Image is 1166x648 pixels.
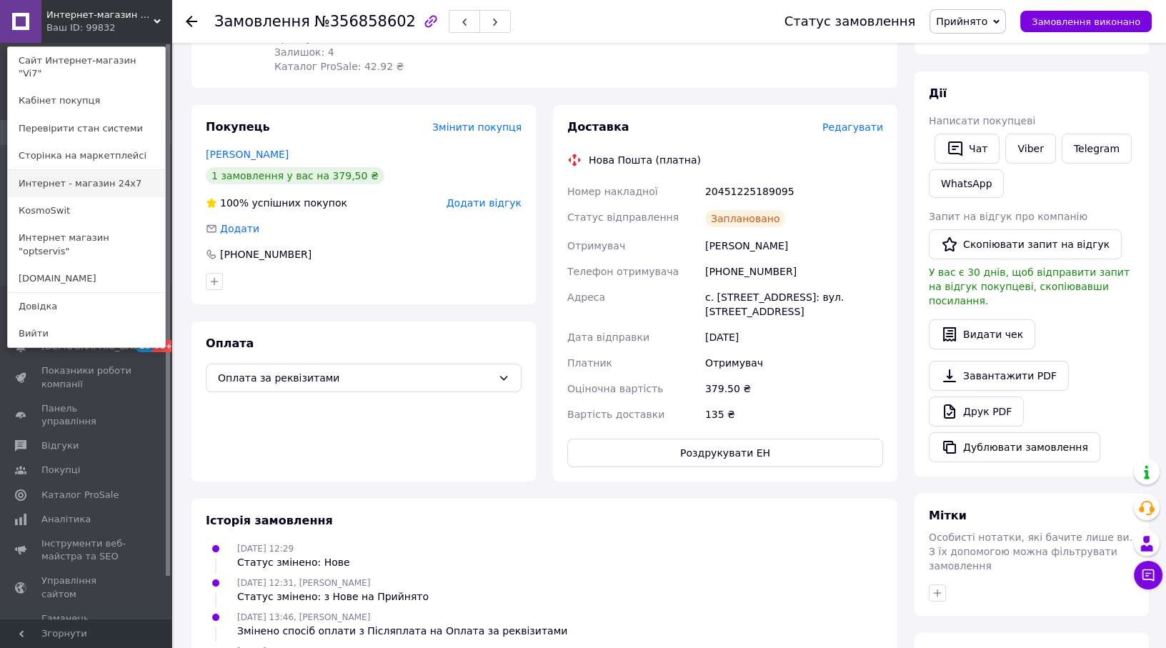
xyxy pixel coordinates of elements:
[8,197,165,224] a: КosmoSwit
[218,370,492,386] span: Оплата за реквізитами
[206,149,289,160] a: [PERSON_NAME]
[702,233,886,259] div: [PERSON_NAME]
[432,121,522,133] span: Змінити покупця
[237,589,429,604] div: Статус змінено: з Нове на Прийнято
[935,134,1000,164] button: Чат
[8,142,165,169] a: Сторінка на маркетплейсі
[447,197,522,209] span: Додати відгук
[822,121,883,133] span: Редагувати
[41,439,79,452] span: Відгуки
[186,14,197,29] div: Повернутися назад
[220,197,249,209] span: 100%
[929,361,1069,391] a: Завантажити PDF
[8,224,165,264] a: Интернет магазин "optservis"
[220,223,259,234] span: Додати
[41,464,80,477] span: Покупці
[702,376,886,402] div: 379.50 ₴
[314,13,416,30] span: №356858602
[274,61,404,72] span: Каталог ProSale: 42.92 ₴
[237,555,350,569] div: Статус змінено: Нове
[929,266,1130,306] span: У вас є 30 днів, щоб відправити запит на відгук покупцеві, скопіювавши посилання.
[237,578,370,588] span: [DATE] 12:31, [PERSON_NAME]
[46,9,154,21] span: Интернет-магазин "Vi7"
[274,46,334,58] span: Залишок: 4
[929,509,967,522] span: Мітки
[929,397,1024,427] a: Друк PDF
[929,229,1122,259] button: Скопіювати запит на відгук
[567,439,883,467] button: Роздрукувати ЕН
[567,383,663,394] span: Оціночна вартість
[567,186,658,197] span: Номер накладної
[41,402,132,428] span: Панель управління
[206,167,384,184] div: 1 замовлення у вас на 379,50 ₴
[219,247,313,261] div: [PHONE_NUMBER]
[702,402,886,427] div: 135 ₴
[8,293,165,320] a: Довідка
[702,179,886,204] div: 20451225189095
[929,169,1004,198] a: WhatsApp
[8,320,165,347] a: Вийти
[585,153,704,167] div: Нова Пошта (платна)
[1134,561,1162,589] button: Чат з покупцем
[41,612,132,638] span: Гаманець компанії
[936,16,987,27] span: Прийнято
[214,13,310,30] span: Замовлення
[702,284,886,324] div: с. [STREET_ADDRESS]: вул. [STREET_ADDRESS]
[41,574,132,600] span: Управління сайтом
[702,259,886,284] div: [PHONE_NUMBER]
[929,115,1035,126] span: Написати покупцеві
[705,210,786,227] div: Заплановано
[237,544,294,554] span: [DATE] 12:29
[41,513,91,526] span: Аналітика
[237,624,567,638] div: Змінено спосіб оплати з Післяплата на Оплата за реквізитами
[567,291,605,303] span: Адреса
[1062,134,1132,164] a: Telegram
[8,115,165,142] a: Перевірити стан системи
[702,350,886,376] div: Отримувач
[1020,11,1152,32] button: Замовлення виконано
[567,357,612,369] span: Платник
[567,332,649,343] span: Дата відправки
[206,120,270,134] span: Покупець
[929,432,1100,462] button: Дублювати замовлення
[46,21,106,34] div: Ваш ID: 99832
[41,489,119,502] span: Каталог ProSale
[702,324,886,350] div: [DATE]
[567,211,679,223] span: Статус відправлення
[929,211,1087,222] span: Запит на відгук про компанію
[784,14,916,29] div: Статус замовлення
[8,265,165,292] a: [DOMAIN_NAME]
[206,514,333,527] span: Історія замовлення
[237,612,370,622] span: [DATE] 13:46, [PERSON_NAME]
[1005,134,1055,164] a: Viber
[567,266,679,277] span: Телефон отримувача
[41,537,132,563] span: Інструменти веб-майстра та SEO
[206,337,254,350] span: Оплата
[929,86,947,100] span: Дії
[8,170,165,197] a: Интернет - магазин 24x7
[929,532,1132,572] span: Особисті нотатки, які бачите лише ви. З їх допомогою можна фільтрувати замовлення
[8,47,165,87] a: Сайт Интернет-магазин "Vi7"
[929,319,1035,349] button: Видати чек
[567,120,629,134] span: Доставка
[41,364,132,390] span: Показники роботи компанії
[567,409,664,420] span: Вартість доставки
[8,87,165,114] a: Кабінет покупця
[1032,16,1140,27] span: Замовлення виконано
[206,196,347,210] div: успішних покупок
[567,240,625,251] span: Отримувач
